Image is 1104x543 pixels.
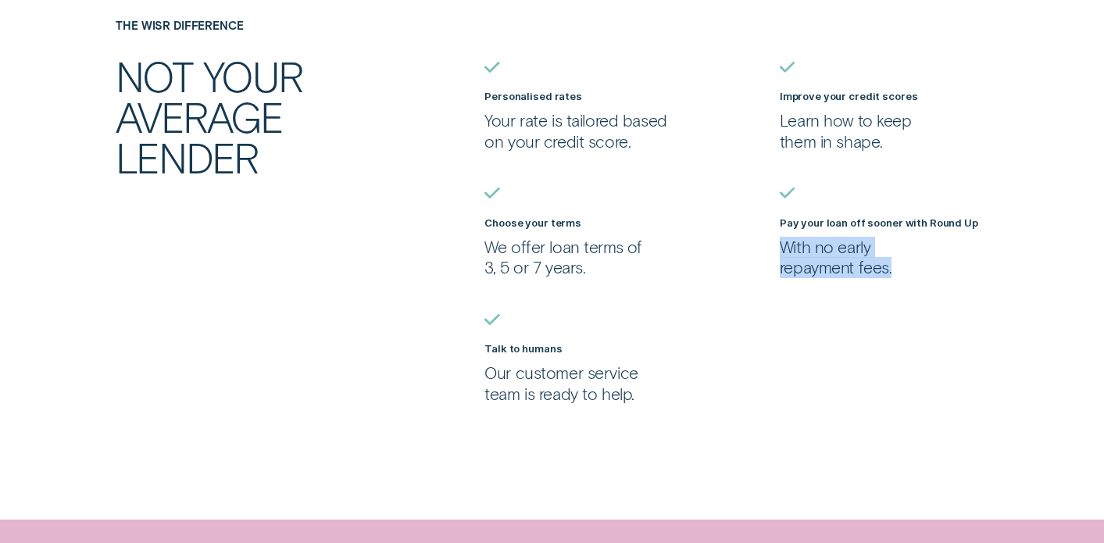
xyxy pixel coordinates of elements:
[484,90,582,102] label: Personalised rates
[780,237,988,278] p: With no early repayment fees.
[116,55,369,178] h2: Not your average lender
[116,19,398,32] h4: The Wisr Difference
[780,110,988,152] p: Learn how to keep them in shape.
[484,110,693,152] p: Your rate is tailored based on your credit score.
[780,216,978,229] label: Pay your loan off sooner with Round Up
[484,216,581,229] label: Choose your terms
[484,237,693,278] p: We offer loan terms of 3, 5 or 7 years.
[484,342,562,355] label: Talk to humans
[484,363,693,404] p: Our customer service team is ready to help.
[780,90,918,102] label: Improve your credit scores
